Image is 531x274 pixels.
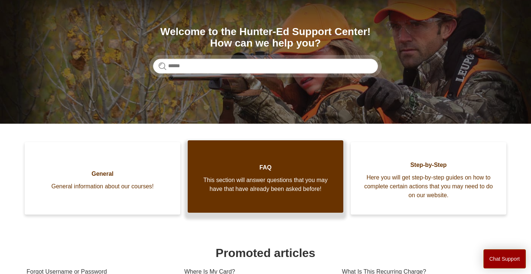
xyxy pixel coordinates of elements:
[36,169,169,178] span: General
[36,182,169,191] span: General information about our courses!
[483,249,526,268] button: Chat Support
[25,142,180,215] a: General General information about our courses!
[351,142,506,215] a: Step-by-Step Here you will get step-by-step guides on how to complete certain actions that you ma...
[362,173,495,200] span: Here you will get step-by-step guides on how to complete certain actions that you may need to do ...
[188,140,343,213] a: FAQ This section will answer questions that you may have that have already been asked before!
[27,244,504,262] h1: Promoted articles
[199,176,332,193] span: This section will answer questions that you may have that have already been asked before!
[153,26,378,49] h1: Welcome to the Hunter-Ed Support Center! How can we help you?
[199,163,332,172] span: FAQ
[153,59,378,73] input: Search
[362,161,495,169] span: Step-by-Step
